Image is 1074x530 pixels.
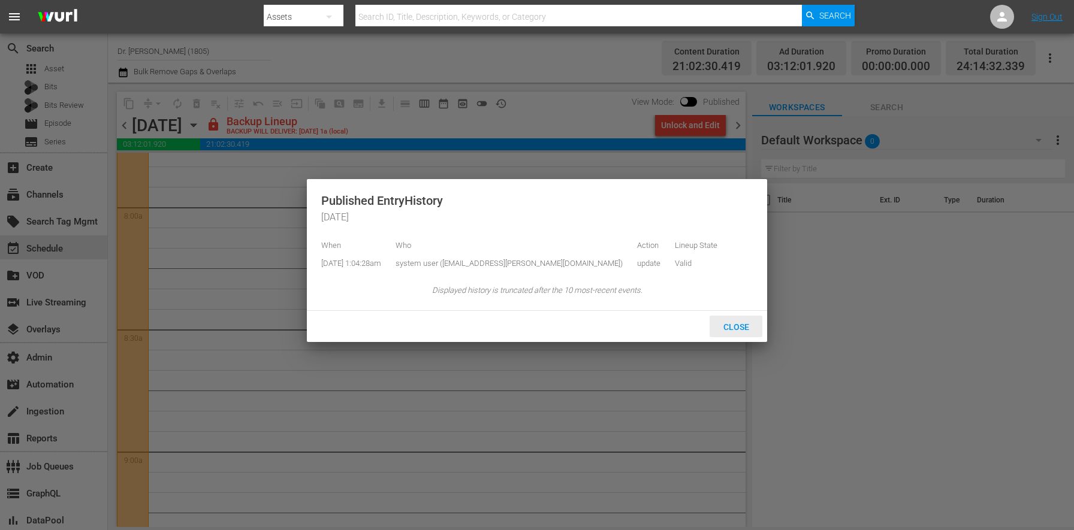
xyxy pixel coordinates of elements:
[630,237,668,255] td: Action
[819,5,851,26] span: Search
[29,3,86,31] img: ans4CAIJ8jUAAAAAAAAAAAAAAAAAAAAAAAAgQb4GAAAAAAAAAAAAAAAAAAAAAAAAJMjXAAAAAAAAAAAAAAAAAAAAAAAAgAT5G...
[321,211,753,225] span: [DATE]
[321,237,388,255] td: When
[321,193,753,208] span: Published Entry History
[630,255,668,273] td: update
[668,255,717,273] td: Valid
[321,255,388,273] td: [DATE] 1:04:28am
[7,10,22,24] span: menu
[710,316,762,337] button: Close
[714,322,759,332] span: Close
[802,5,855,26] button: Search
[1031,12,1063,22] a: Sign Out
[388,255,630,273] td: system user ([EMAIL_ADDRESS][PERSON_NAME][DOMAIN_NAME])
[388,237,630,255] td: Who
[668,237,717,255] td: Lineup State
[321,285,753,296] span: Displayed history is truncated after the 10 most-recent events.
